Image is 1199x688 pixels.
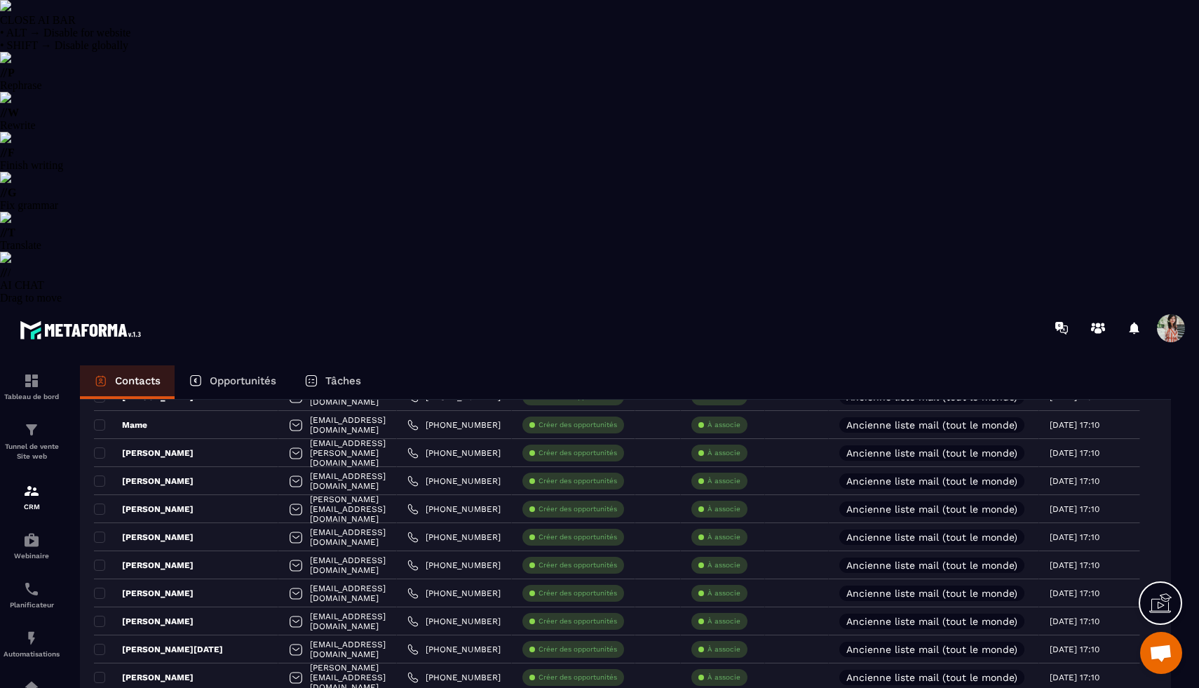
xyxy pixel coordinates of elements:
[1050,673,1099,682] p: [DATE] 17:10
[407,616,501,627] a: [PHONE_NUMBER]
[1050,560,1099,570] p: [DATE] 17:10
[707,588,740,598] p: À associe
[4,552,60,560] p: Webinaire
[1050,588,1099,598] p: [DATE] 17:10
[1050,532,1099,542] p: [DATE] 17:10
[94,532,194,543] p: [PERSON_NAME]
[80,365,175,399] a: Contacts
[23,421,40,438] img: formation
[538,645,617,654] p: Créer des opportunités
[707,645,740,654] p: À associe
[94,504,194,515] p: [PERSON_NAME]
[94,475,194,487] p: [PERSON_NAME]
[1140,632,1182,674] div: Ouvrir le chat
[538,588,617,598] p: Créer des opportunités
[1050,504,1099,514] p: [DATE] 17:10
[1050,645,1099,654] p: [DATE] 17:10
[290,365,375,399] a: Tâches
[4,503,60,511] p: CRM
[4,570,60,619] a: schedulerschedulerPlanificateur
[4,521,60,570] a: automationsautomationsWebinaire
[407,588,501,599] a: [PHONE_NUMBER]
[23,483,40,499] img: formation
[407,419,501,431] a: [PHONE_NUMBER]
[210,375,276,387] p: Opportunités
[4,601,60,609] p: Planificateur
[407,672,501,683] a: [PHONE_NUMBER]
[94,419,147,431] p: Mame
[846,476,1017,486] p: Ancienne liste mail (tout le monde)
[407,644,501,655] a: [PHONE_NUMBER]
[4,362,60,411] a: formationformationTableau de bord
[707,532,740,542] p: À associe
[94,672,194,683] p: [PERSON_NAME]
[707,476,740,486] p: À associe
[4,442,60,461] p: Tunnel de vente Site web
[538,448,617,458] p: Créer des opportunités
[846,645,1017,654] p: Ancienne liste mail (tout le monde)
[407,475,501,487] a: [PHONE_NUMBER]
[4,619,60,668] a: automationsautomationsAutomatisations
[846,392,1017,402] p: Ancienne liste mail (tout le monde)
[538,673,617,682] p: Créer des opportunités
[23,532,40,548] img: automations
[407,532,501,543] a: [PHONE_NUMBER]
[1050,476,1099,486] p: [DATE] 17:10
[846,420,1017,430] p: Ancienne liste mail (tout le monde)
[846,504,1017,514] p: Ancienne liste mail (tout le monde)
[115,375,161,387] p: Contacts
[538,616,617,626] p: Créer des opportunités
[1050,616,1099,626] p: [DATE] 17:10
[846,560,1017,570] p: Ancienne liste mail (tout le monde)
[407,504,501,515] a: [PHONE_NUMBER]
[23,581,40,598] img: scheduler
[94,616,194,627] p: [PERSON_NAME]
[325,375,361,387] p: Tâches
[4,411,60,472] a: formationformationTunnel de vente Site web
[1050,448,1099,458] p: [DATE] 17:10
[94,447,194,459] p: [PERSON_NAME]
[20,317,146,343] img: logo
[707,616,740,626] p: À associe
[538,476,617,486] p: Créer des opportunités
[538,504,617,514] p: Créer des opportunités
[23,372,40,389] img: formation
[1050,420,1099,430] p: [DATE] 17:10
[707,560,740,570] p: À associe
[846,532,1017,542] p: Ancienne liste mail (tout le monde)
[846,616,1017,626] p: Ancienne liste mail (tout le monde)
[707,504,740,514] p: À associe
[407,560,501,571] a: [PHONE_NUMBER]
[707,673,740,682] p: À associe
[407,447,501,459] a: [PHONE_NUMBER]
[707,448,740,458] p: À associe
[23,630,40,647] img: automations
[94,588,194,599] p: [PERSON_NAME]
[175,365,290,399] a: Opportunités
[707,420,740,430] p: À associe
[4,393,60,400] p: Tableau de bord
[4,650,60,658] p: Automatisations
[846,588,1017,598] p: Ancienne liste mail (tout le monde)
[538,532,617,542] p: Créer des opportunités
[846,673,1017,682] p: Ancienne liste mail (tout le monde)
[846,448,1017,458] p: Ancienne liste mail (tout le monde)
[94,644,223,655] p: [PERSON_NAME][DATE]
[94,560,194,571] p: [PERSON_NAME]
[4,472,60,521] a: formationformationCRM
[538,420,617,430] p: Créer des opportunités
[538,560,617,570] p: Créer des opportunités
